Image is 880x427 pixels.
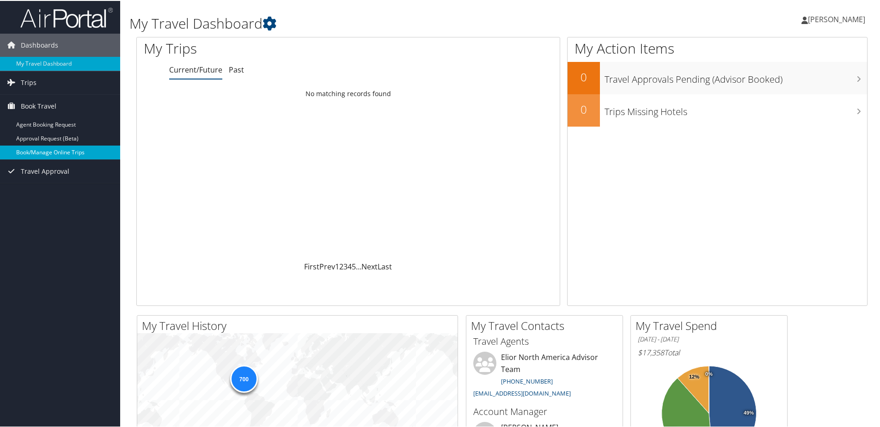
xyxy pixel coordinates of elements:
[356,261,361,271] span: …
[473,404,616,417] h3: Account Manager
[689,373,699,379] tspan: 12%
[230,364,257,392] div: 700
[361,261,378,271] a: Next
[142,317,458,333] h2: My Travel History
[304,261,319,271] a: First
[21,33,58,56] span: Dashboards
[744,409,754,415] tspan: 49%
[21,159,69,182] span: Travel Approval
[473,334,616,347] h3: Travel Agents
[137,85,560,101] td: No matching records found
[20,6,113,28] img: airportal-logo.png
[705,371,713,376] tspan: 0%
[21,94,56,117] span: Book Travel
[638,347,664,357] span: $17,358
[144,38,377,57] h1: My Trips
[21,70,37,93] span: Trips
[638,347,780,357] h6: Total
[605,67,867,85] h3: Travel Approvals Pending (Advisor Booked)
[378,261,392,271] a: Last
[229,64,244,74] a: Past
[129,13,626,32] h1: My Travel Dashboard
[808,13,865,24] span: [PERSON_NAME]
[352,261,356,271] a: 5
[348,261,352,271] a: 4
[605,100,867,117] h3: Trips Missing Hotels
[568,61,867,93] a: 0Travel Approvals Pending (Advisor Booked)
[471,317,623,333] h2: My Travel Contacts
[469,351,620,400] li: Elior North America Advisor Team
[501,376,553,384] a: [PHONE_NUMBER]
[568,93,867,126] a: 0Trips Missing Hotels
[169,64,222,74] a: Current/Future
[568,38,867,57] h1: My Action Items
[335,261,339,271] a: 1
[319,261,335,271] a: Prev
[343,261,348,271] a: 3
[636,317,787,333] h2: My Travel Spend
[339,261,343,271] a: 2
[568,101,600,116] h2: 0
[568,68,600,84] h2: 0
[473,388,571,396] a: [EMAIL_ADDRESS][DOMAIN_NAME]
[638,334,780,343] h6: [DATE] - [DATE]
[801,5,874,32] a: [PERSON_NAME]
